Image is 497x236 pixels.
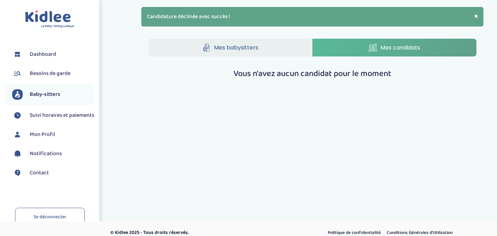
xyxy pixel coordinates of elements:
a: Mes babysitters [148,39,312,56]
span: Mes babysitters [214,43,258,52]
a: Mes candidats [312,39,476,56]
span: Suivi horaires et paiements [30,111,94,120]
a: Notifications [12,149,94,159]
img: dashboard.svg [12,49,23,60]
a: Suivi horaires et paiements [12,110,94,121]
p: Vous n'avez aucun candidat pour le moment [148,68,476,80]
span: Besoins de garde [30,69,71,78]
img: suivihoraire.svg [12,110,23,121]
span: Mes candidats [380,43,420,52]
img: babysitters.svg [12,89,23,100]
a: Se déconnecter [15,208,85,226]
img: besoin.svg [12,68,23,79]
span: Notifications [30,150,62,158]
img: logo.svg [25,10,74,28]
a: Contact [12,168,94,178]
img: profil.svg [12,129,23,140]
a: Mon Profil [12,129,94,140]
button: × [474,13,478,20]
span: Contact [30,169,49,177]
img: notification.svg [12,149,23,159]
a: Baby-sitters [12,89,94,100]
span: Baby-sitters [30,90,60,99]
div: Candidature déclinée avec succès ! [141,7,483,26]
img: contact.svg [12,168,23,178]
a: Dashboard [12,49,94,60]
a: Besoins de garde [12,68,94,79]
span: Dashboard [30,50,56,59]
span: Mon Profil [30,130,55,139]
